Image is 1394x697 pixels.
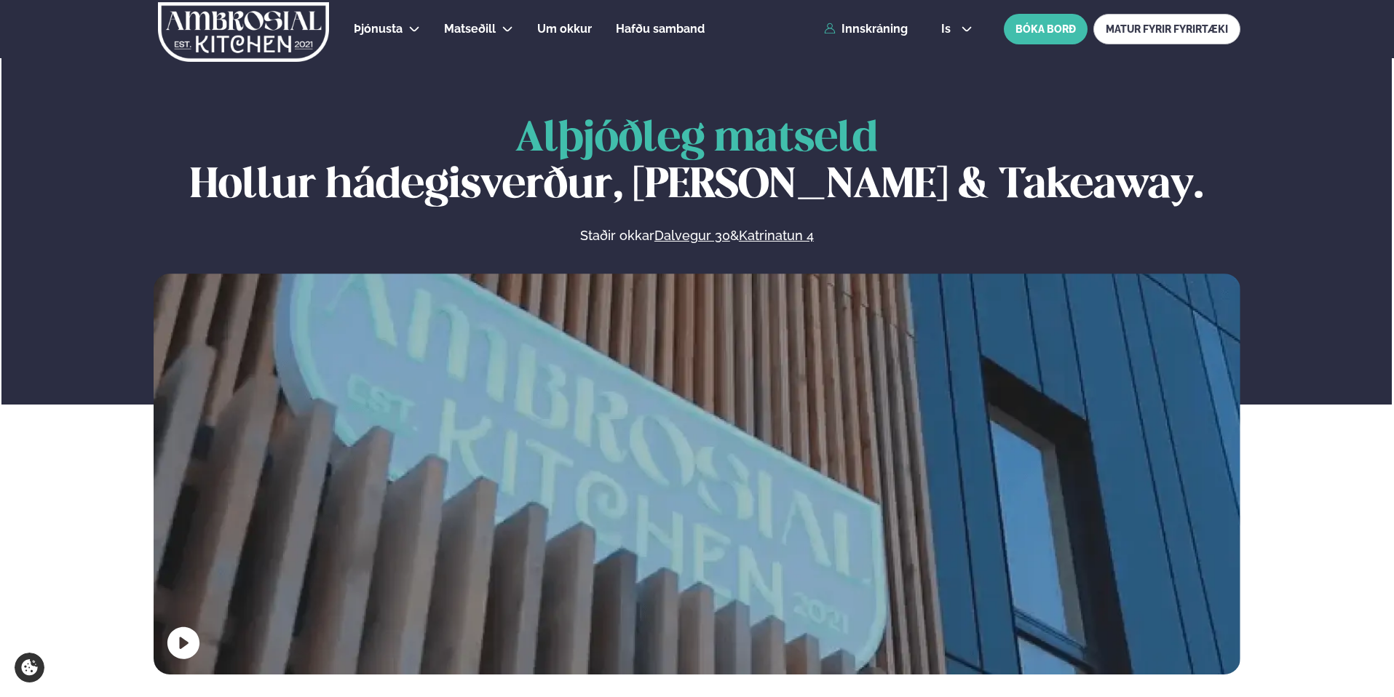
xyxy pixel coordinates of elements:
[537,20,592,38] a: Um okkur
[154,116,1240,210] h1: Hollur hádegisverður, [PERSON_NAME] & Takeaway.
[421,227,972,244] p: Staðir okkar &
[515,119,878,159] span: Alþjóðleg matseld
[616,22,705,36] span: Hafðu samband
[654,227,730,244] a: Dalvegur 30
[739,227,814,244] a: Katrinatun 4
[354,22,403,36] span: Þjónusta
[444,20,496,38] a: Matseðill
[616,20,705,38] a: Hafðu samband
[930,23,984,35] button: is
[444,22,496,36] span: Matseðill
[1004,14,1088,44] button: BÓKA BORÐ
[354,20,403,38] a: Þjónusta
[824,23,908,36] a: Innskráning
[15,653,44,682] a: Cookie settings
[1093,14,1240,44] a: MATUR FYRIR FYRIRTÆKI
[157,2,330,62] img: logo
[941,23,955,35] span: is
[537,22,592,36] span: Um okkur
